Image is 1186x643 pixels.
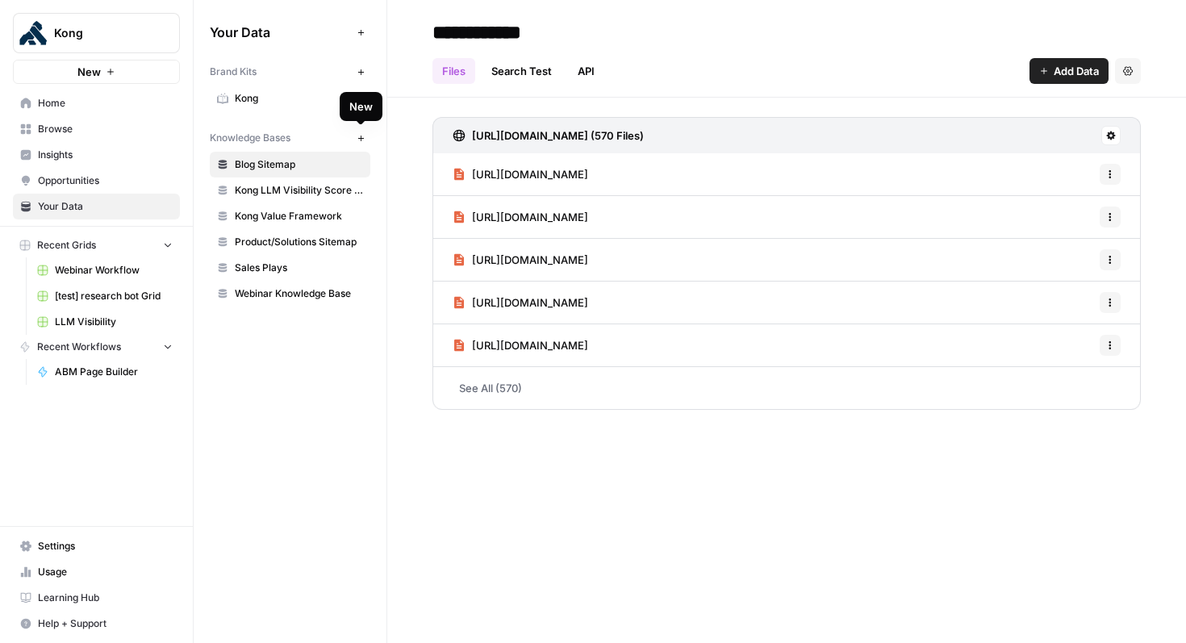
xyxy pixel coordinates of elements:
a: API [568,58,604,84]
a: Kong LLM Visibility Score (K-LVS) [210,177,370,203]
span: Your Data [210,23,351,42]
span: Kong [54,25,152,41]
a: [URL][DOMAIN_NAME] [453,153,588,195]
h3: [URL][DOMAIN_NAME] (570 Files) [472,127,644,144]
span: Settings [38,539,173,553]
span: [URL][DOMAIN_NAME] [472,252,588,268]
a: [URL][DOMAIN_NAME] [453,239,588,281]
button: Recent Grids [13,233,180,257]
a: Opportunities [13,168,180,194]
a: Sales Plays [210,255,370,281]
span: Kong [235,91,363,106]
a: Kong Value Framework [210,203,370,229]
a: Files [432,58,475,84]
a: Webinar Knowledge Base [210,281,370,307]
span: Home [38,96,173,111]
span: Browse [38,122,173,136]
a: LLM Visibility [30,309,180,335]
span: Product/Solutions Sitemap [235,235,363,249]
span: Add Data [1054,63,1099,79]
a: [URL][DOMAIN_NAME] [453,282,588,324]
a: Settings [13,533,180,559]
span: [URL][DOMAIN_NAME] [472,209,588,225]
span: Your Data [38,199,173,214]
a: ABM Page Builder [30,359,180,385]
span: ABM Page Builder [55,365,173,379]
span: Recent Workflows [37,340,121,354]
span: Knowledge Bases [210,131,290,145]
span: Usage [38,565,173,579]
a: Kong [210,86,370,111]
button: Workspace: Kong [13,13,180,53]
span: Kong Value Framework [235,209,363,223]
button: Help + Support [13,611,180,637]
span: Webinar Knowledge Base [235,286,363,301]
span: LLM Visibility [55,315,173,329]
div: New [349,98,373,115]
button: New [13,60,180,84]
a: [test] research bot Grid [30,283,180,309]
span: Blog Sitemap [235,157,363,172]
span: Brand Kits [210,65,257,79]
button: Recent Workflows [13,335,180,359]
span: Learning Hub [38,591,173,605]
a: Search Test [482,58,562,84]
a: Home [13,90,180,116]
span: [test] research bot Grid [55,289,173,303]
button: Add Data [1029,58,1109,84]
span: Webinar Workflow [55,263,173,278]
a: Product/Solutions Sitemap [210,229,370,255]
a: See All (570) [432,367,1141,409]
a: Browse [13,116,180,142]
img: Kong Logo [19,19,48,48]
a: [URL][DOMAIN_NAME] (570 Files) [453,118,644,153]
a: Your Data [13,194,180,219]
a: Learning Hub [13,585,180,611]
a: Usage [13,559,180,585]
span: [URL][DOMAIN_NAME] [472,294,588,311]
span: [URL][DOMAIN_NAME] [472,337,588,353]
span: Opportunities [38,173,173,188]
span: Help + Support [38,616,173,631]
a: Blog Sitemap [210,152,370,177]
span: Recent Grids [37,238,96,253]
a: Webinar Workflow [30,257,180,283]
span: Sales Plays [235,261,363,275]
span: Kong LLM Visibility Score (K-LVS) [235,183,363,198]
a: Insights [13,142,180,168]
span: [URL][DOMAIN_NAME] [472,166,588,182]
span: Insights [38,148,173,162]
a: [URL][DOMAIN_NAME] [453,324,588,366]
a: [URL][DOMAIN_NAME] [453,196,588,238]
span: New [77,64,101,80]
